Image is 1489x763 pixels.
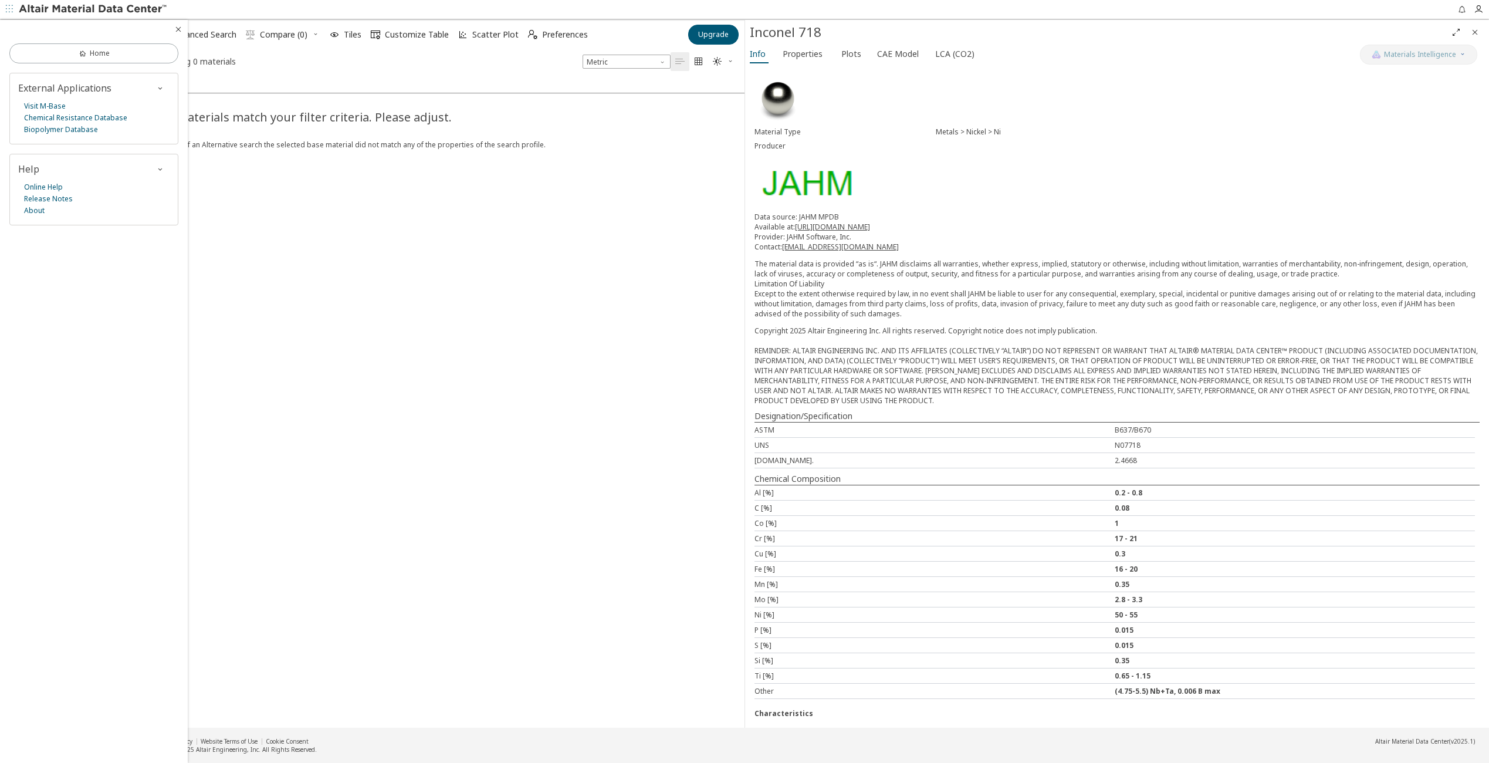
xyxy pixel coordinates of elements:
div: Mo [%] [754,595,1115,605]
span: Preferences [542,31,588,39]
div: Al [%] [754,488,1115,498]
div: P [%] [754,625,1115,635]
span: Help [18,163,39,175]
div: Showing 0 materials [158,56,236,67]
div: ASTM [754,425,1115,435]
div: Mn [%] [754,579,1115,589]
span: CAE Model [877,45,919,63]
div: 0.3 [1115,549,1475,559]
a: Cookie Consent [266,737,309,745]
div: 0.35 [1115,579,1475,589]
div: Characteristics [754,708,1480,718]
div: [DOMAIN_NAME]. [754,455,1115,465]
a: Home [9,43,178,63]
span: Advanced Search [171,31,236,39]
a: Release Notes [24,193,73,205]
div: 0.65 - 1.15 [1115,671,1475,681]
div: Ni [%] [754,610,1115,620]
a: Biopolymer Database [24,124,98,136]
div: (4.75-5.5) Nb+Ta, 0.006 B max [1115,686,1475,696]
div: Copyright 2025 Altair Engineering Inc. All rights reserved. Copyright notice does not imply publi... [754,326,1480,406]
div: 1 [1115,518,1475,528]
img: Logo - Provider [754,163,858,202]
div: S [%] [754,640,1115,650]
i:  [675,57,685,66]
i:  [528,30,537,39]
div: Cu [%] [754,549,1115,559]
div: 2.8 - 3.3 [1115,595,1475,605]
div: 50 - 55 [1115,610,1475,620]
div: © 2025 Altair Engineering, Inc. All Rights Reserved. [174,745,317,754]
div: Applications [754,728,1480,738]
a: Website Terms of Use [201,737,258,745]
i:  [713,57,722,66]
div: UNS [754,440,1115,450]
div: N07718 [1115,440,1475,450]
button: Tile View [689,52,708,71]
a: [EMAIL_ADDRESS][DOMAIN_NAME] [782,242,899,252]
i:  [371,30,380,39]
div: 2.4668 [1115,455,1475,465]
span: Metric [583,55,671,69]
div: Ti [%] [754,671,1115,681]
a: Visit M-Base [24,100,66,112]
div: Chemical Composition [754,473,1480,485]
div: C [%] [754,503,1115,513]
button: Full Screen [1447,23,1466,42]
div: Material Type [754,127,936,137]
i:  [246,30,255,39]
a: Online Help [24,181,63,193]
div: 17 - 21 [1115,534,1475,543]
div: Designation/Specification [754,410,1480,422]
div: 0.08 [1115,503,1475,513]
button: Theme [708,52,739,71]
div: (v2025.1) [1375,737,1475,745]
div: Co [%] [754,518,1115,528]
div: 0.015 [1115,640,1475,650]
span: Home [90,49,110,58]
i:  [694,57,703,66]
button: Upgrade [688,25,739,45]
img: Altair Material Data Center [19,4,168,15]
span: Altair Material Data Center [1375,737,1449,745]
span: Info [750,45,766,63]
span: Compare (0) [260,31,307,39]
div: 0.35 [1115,656,1475,666]
span: External Applications [18,82,111,94]
div: Si [%] [754,656,1115,666]
span: Scatter Plot [472,31,519,39]
div: Other [754,686,1115,696]
div: Unit System [583,55,671,69]
div: 0.015 [1115,625,1475,635]
span: LCA (CO2) [935,45,974,63]
span: Tiles [344,31,361,39]
div: Metals > Nickel > Ni [936,127,1480,137]
span: Upgrade [698,30,729,39]
div: B637/B670 [1115,425,1475,435]
button: AI CopilotMaterials Intelligence [1360,45,1477,65]
a: Chemical Resistance Database [24,112,127,124]
span: Properties [783,45,823,63]
div: Producer [754,141,936,151]
span: Customize Table [385,31,449,39]
a: [URL][DOMAIN_NAME] [795,222,870,232]
div: 16 - 20 [1115,564,1475,574]
p: The material data is provided “as is“. JAHM disclaims all warranties, whether express, implied, s... [754,259,1480,319]
div: Cr [%] [754,534,1115,543]
div: Fe [%] [754,564,1115,574]
div: Inconel 718 [750,23,1447,42]
span: Materials Intelligence [1384,50,1456,59]
div: 0.2 - 0.8 [1115,488,1475,498]
img: Material Type Image [754,76,801,123]
img: AI Copilot [1372,50,1381,59]
a: About [24,205,45,217]
button: Table View [671,52,689,71]
button: Close [1466,23,1484,42]
p: Data source: JAHM MPDB Available at: Provider: JAHM Software, Inc. Contact: [754,212,1480,252]
span: Plots [841,45,861,63]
